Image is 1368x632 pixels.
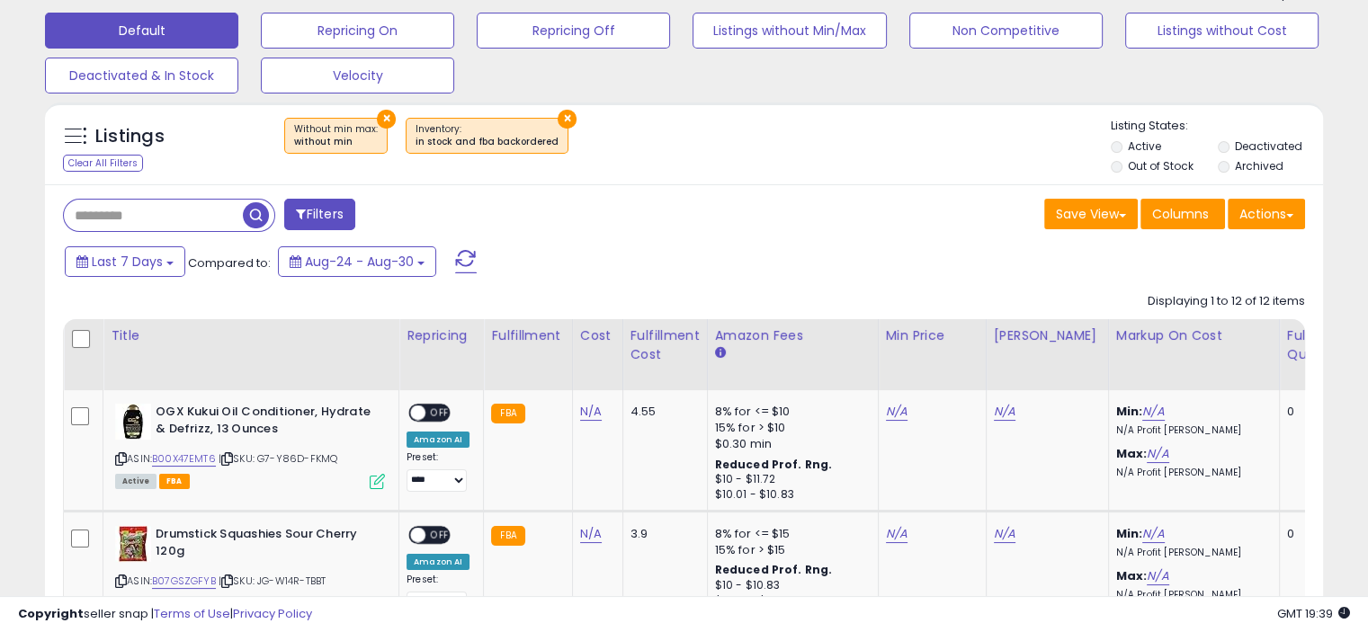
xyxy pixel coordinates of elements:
[491,326,564,345] div: Fulfillment
[994,525,1015,543] a: N/A
[261,58,454,93] button: Velocity
[95,124,165,149] h5: Listings
[219,574,326,588] span: | SKU: JG-W14R-TBBT
[407,554,469,570] div: Amazon AI
[994,403,1015,421] a: N/A
[294,122,378,149] span: Without min max :
[1287,326,1349,364] div: Fulfillable Quantity
[1234,138,1301,154] label: Deactivated
[1147,567,1168,585] a: N/A
[1140,199,1225,229] button: Columns
[715,542,864,558] div: 15% for > $15
[1142,525,1164,543] a: N/A
[580,403,602,421] a: N/A
[715,326,871,345] div: Amazon Fees
[1108,319,1279,390] th: The percentage added to the cost of goods (COGS) that forms the calculator for Min & Max prices.
[425,405,454,421] span: OFF
[715,457,833,472] b: Reduced Prof. Rng.
[1234,158,1283,174] label: Archived
[115,526,385,610] div: ASIN:
[1116,424,1265,437] p: N/A Profit [PERSON_NAME]
[377,110,396,129] button: ×
[284,199,354,230] button: Filters
[580,525,602,543] a: N/A
[18,605,84,622] strong: Copyright
[909,13,1103,49] button: Non Competitive
[92,253,163,271] span: Last 7 Days
[416,136,559,148] div: in stock and fba backordered
[580,326,615,345] div: Cost
[1116,326,1272,345] div: Markup on Cost
[715,436,864,452] div: $0.30 min
[1152,205,1209,223] span: Columns
[156,526,374,564] b: Drumstick Squashies Sour Cherry 120g
[416,122,559,149] span: Inventory :
[1228,199,1305,229] button: Actions
[715,345,726,361] small: Amazon Fees.
[491,404,524,423] small: FBA
[477,13,670,49] button: Repricing Off
[1277,605,1350,622] span: 2025-09-7 19:39 GMT
[1125,13,1319,49] button: Listings without Cost
[886,403,908,421] a: N/A
[715,472,864,487] div: $10 - $11.72
[715,487,864,503] div: $10.01 - $10.83
[18,606,312,623] div: seller snap | |
[1111,118,1323,135] p: Listing States:
[294,136,378,148] div: without min
[152,451,216,467] a: B00X47EMT6
[115,526,151,562] img: 51-fg8hvtzL._SL40_.jpg
[152,574,216,589] a: B07GSZGFYB
[305,253,414,271] span: Aug-24 - Aug-30
[886,326,979,345] div: Min Price
[156,404,374,441] b: OGX Kukui Oil Conditioner, Hydrate & Defrizz, 13 Ounces
[115,474,156,489] span: All listings currently available for purchase on Amazon
[630,526,693,542] div: 3.9
[715,404,864,420] div: 8% for <= $10
[407,326,476,345] div: Repricing
[233,605,312,622] a: Privacy Policy
[630,404,693,420] div: 4.55
[1044,199,1138,229] button: Save View
[558,110,577,129] button: ×
[1148,293,1305,310] div: Displaying 1 to 12 of 12 items
[407,432,469,448] div: Amazon AI
[45,58,238,93] button: Deactivated & In Stock
[278,246,436,277] button: Aug-24 - Aug-30
[188,254,271,271] span: Compared to:
[1116,445,1148,462] b: Max:
[115,404,151,440] img: 411ztzQgTCL._SL40_.jpg
[1287,526,1343,542] div: 0
[693,13,886,49] button: Listings without Min/Max
[1116,547,1265,559] p: N/A Profit [PERSON_NAME]
[407,574,469,614] div: Preset:
[715,526,864,542] div: 8% for <= $15
[1128,138,1161,154] label: Active
[630,326,700,364] div: Fulfillment Cost
[407,451,469,492] div: Preset:
[1287,404,1343,420] div: 0
[261,13,454,49] button: Repricing On
[491,526,524,546] small: FBA
[219,451,337,466] span: | SKU: G7-Y86D-FKMQ
[425,528,454,543] span: OFF
[715,562,833,577] b: Reduced Prof. Rng.
[1116,467,1265,479] p: N/A Profit [PERSON_NAME]
[45,13,238,49] button: Default
[715,420,864,436] div: 15% for > $10
[154,605,230,622] a: Terms of Use
[1147,445,1168,463] a: N/A
[1142,403,1164,421] a: N/A
[1128,158,1194,174] label: Out of Stock
[65,246,185,277] button: Last 7 Days
[159,474,190,489] span: FBA
[115,404,385,487] div: ASIN:
[1116,525,1143,542] b: Min:
[63,155,143,172] div: Clear All Filters
[111,326,391,345] div: Title
[1116,403,1143,420] b: Min:
[994,326,1101,345] div: [PERSON_NAME]
[1116,567,1148,584] b: Max:
[715,578,864,593] div: $10 - $10.83
[886,525,908,543] a: N/A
